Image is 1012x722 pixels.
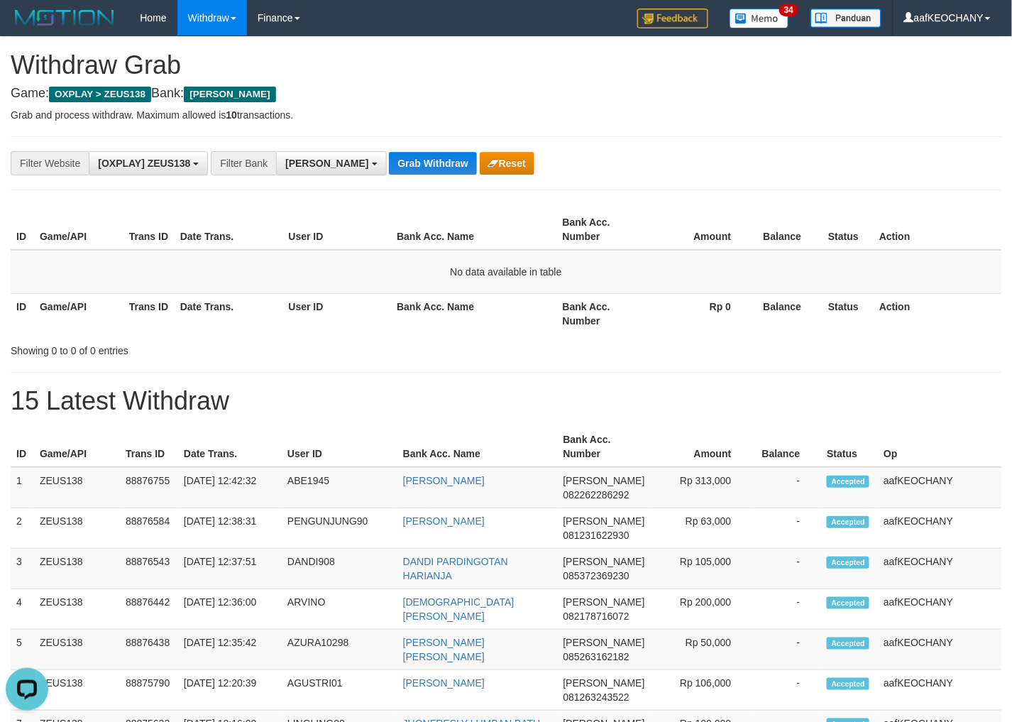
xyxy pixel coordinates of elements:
[563,489,629,501] span: Copy 082262286292 to clipboard
[651,670,753,711] td: Rp 106,000
[563,691,629,703] span: Copy 081263243522 to clipboard
[651,589,753,630] td: Rp 200,000
[480,152,534,175] button: Reset
[283,293,392,334] th: User ID
[752,209,823,250] th: Balance
[403,677,485,689] a: [PERSON_NAME]
[874,209,1001,250] th: Action
[827,638,869,650] span: Accepted
[285,158,368,169] span: [PERSON_NAME]
[878,508,1001,549] td: aafKEOCHANY
[779,4,798,16] span: 34
[226,109,237,121] strong: 10
[730,9,789,28] img: Button%20Memo.svg
[878,549,1001,589] td: aafKEOCHANY
[753,589,822,630] td: -
[123,293,175,334] th: Trans ID
[11,549,34,589] td: 3
[397,427,558,467] th: Bank Acc. Name
[282,630,397,670] td: AZURA10298
[178,427,282,467] th: Date Trans.
[827,476,869,488] span: Accepted
[753,508,822,549] td: -
[178,670,282,711] td: [DATE] 12:20:39
[647,293,753,334] th: Rp 0
[34,549,120,589] td: ZEUS138
[34,467,120,508] td: ZEUS138
[878,427,1001,467] th: Op
[878,670,1001,711] td: aafKEOCHANY
[120,589,178,630] td: 88876442
[11,87,1001,101] h4: Game: Bank:
[827,678,869,690] span: Accepted
[558,427,651,467] th: Bank Acc. Number
[651,427,753,467] th: Amount
[823,293,874,334] th: Status
[120,670,178,711] td: 88875790
[752,293,823,334] th: Balance
[11,293,34,334] th: ID
[563,475,645,486] span: [PERSON_NAME]
[403,596,515,622] a: [DEMOGRAPHIC_DATA][PERSON_NAME]
[11,7,119,28] img: MOTION_logo.png
[557,293,647,334] th: Bank Acc. Number
[647,209,753,250] th: Amount
[389,152,476,175] button: Grab Withdraw
[391,209,556,250] th: Bank Acc. Name
[563,637,645,648] span: [PERSON_NAME]
[282,508,397,549] td: PENGUNJUNG90
[637,9,708,28] img: Feedback.jpg
[753,630,822,670] td: -
[34,670,120,711] td: ZEUS138
[403,475,485,486] a: [PERSON_NAME]
[391,293,556,334] th: Bank Acc. Name
[753,549,822,589] td: -
[11,250,1001,294] td: No data available in table
[178,630,282,670] td: [DATE] 12:35:42
[34,209,123,250] th: Game/API
[11,427,34,467] th: ID
[878,589,1001,630] td: aafKEOCHANY
[34,589,120,630] td: ZEUS138
[184,87,275,102] span: [PERSON_NAME]
[34,630,120,670] td: ZEUS138
[282,589,397,630] td: ARVINO
[563,570,629,581] span: Copy 085372369230 to clipboard
[282,467,397,508] td: ABE1945
[6,6,48,48] button: Open LiveChat chat widget
[11,467,34,508] td: 1
[651,467,753,508] td: Rp 313,000
[49,87,151,102] span: OXPLAY > ZEUS138
[282,670,397,711] td: AGUSTRI01
[827,597,869,609] span: Accepted
[178,467,282,508] td: [DATE] 12:42:32
[823,209,874,250] th: Status
[178,589,282,630] td: [DATE] 12:36:00
[563,651,629,662] span: Copy 085263162182 to clipboard
[563,515,645,527] span: [PERSON_NAME]
[123,209,175,250] th: Trans ID
[120,427,178,467] th: Trans ID
[120,467,178,508] td: 88876755
[276,151,386,175] button: [PERSON_NAME]
[563,530,629,541] span: Copy 081231622930 to clipboard
[403,637,485,662] a: [PERSON_NAME] [PERSON_NAME]
[403,515,485,527] a: [PERSON_NAME]
[282,549,397,589] td: DANDI908
[34,508,120,549] td: ZEUS138
[753,670,822,711] td: -
[120,508,178,549] td: 88876584
[283,209,392,250] th: User ID
[563,596,645,608] span: [PERSON_NAME]
[34,427,120,467] th: Game/API
[11,209,34,250] th: ID
[651,508,753,549] td: Rp 63,000
[11,387,1001,415] h1: 15 Latest Withdraw
[11,589,34,630] td: 4
[878,630,1001,670] td: aafKEOCHANY
[557,209,647,250] th: Bank Acc. Number
[282,427,397,467] th: User ID
[810,9,881,28] img: panduan.png
[563,677,645,689] span: [PERSON_NAME]
[11,630,34,670] td: 5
